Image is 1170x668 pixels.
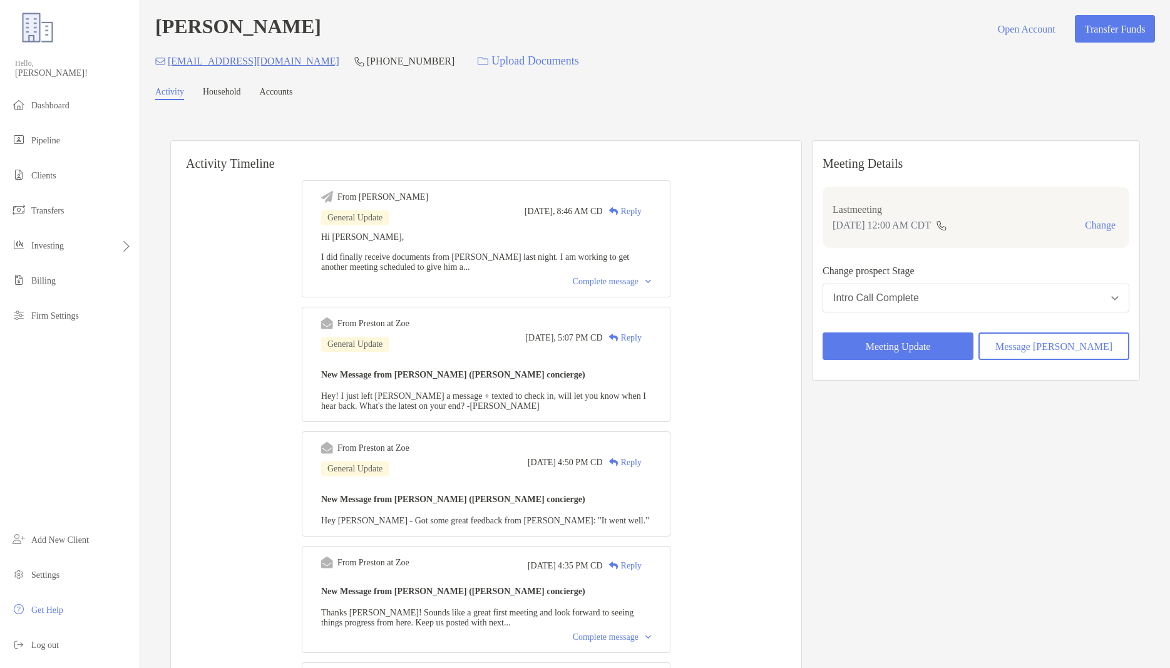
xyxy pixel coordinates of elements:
[31,101,69,110] span: Dashboard
[11,637,26,652] img: logout icon
[321,442,333,454] img: Event icon
[31,605,63,615] span: Get Help
[321,495,585,504] b: New Message from [PERSON_NAME] ([PERSON_NAME] concierge)
[321,557,333,568] img: Event icon
[171,141,801,171] h6: Activity Timeline
[260,87,293,100] a: Accounts
[31,640,59,650] span: Log out
[31,276,56,285] span: Billing
[603,559,642,572] div: Reply
[11,602,26,617] img: get-help icon
[1111,296,1119,301] img: Open dropdown arrow
[645,635,651,639] img: Chevron icon
[11,307,26,322] img: firm-settings icon
[609,458,618,466] img: Reply icon
[337,443,409,453] div: From Preston at Zoe
[478,57,488,66] img: button icon
[603,205,642,218] div: Reply
[823,263,1129,279] p: Change prospect Stage
[645,280,651,284] img: Chevron icon
[823,332,973,360] button: Meeting Update
[936,220,947,230] img: communication type
[573,277,651,287] div: Complete message
[321,232,629,272] span: Hi [PERSON_NAME], I did finally receive documents from [PERSON_NAME] last night. I am working to ...
[833,292,919,304] div: Intro Call Complete
[354,56,364,66] img: Phone Icon
[833,217,931,233] p: [DATE] 12:00 AM CDT
[203,87,241,100] a: Household
[823,156,1129,172] p: Meeting Details
[528,458,556,468] span: [DATE]
[155,15,321,43] h4: [PERSON_NAME]
[367,53,454,69] p: [PHONE_NUMBER]
[558,561,603,571] span: 4:35 PM CD
[609,334,618,342] img: Reply icon
[11,167,26,182] img: clients icon
[1075,15,1155,43] button: Transfer Funds
[603,456,642,469] div: Reply
[823,284,1129,312] button: Intro Call Complete
[978,332,1129,360] button: Message [PERSON_NAME]
[988,15,1065,43] button: Open Account
[321,191,333,203] img: Event icon
[31,206,64,215] span: Transfers
[11,97,26,112] img: dashboard icon
[155,87,184,100] a: Activity
[31,311,79,321] span: Firm Settings
[603,331,642,344] div: Reply
[557,207,602,217] span: 8:46 AM CD
[31,136,60,145] span: Pipeline
[321,608,634,627] span: Thanks [PERSON_NAME]! Sounds like a great first meeting and look forward to seeing things progres...
[321,391,646,411] span: Hey! I just left [PERSON_NAME] a message + texted to check in, will let you know when I hear back...
[321,210,389,225] div: General Update
[337,192,428,202] div: From [PERSON_NAME]
[31,535,89,545] span: Add New Client
[321,370,585,379] b: New Message from [PERSON_NAME] ([PERSON_NAME] concierge)
[11,132,26,147] img: pipeline icon
[15,68,132,78] span: [PERSON_NAME]!
[31,570,59,580] span: Settings
[558,333,603,343] span: 5:07 PM CD
[11,237,26,252] img: investing icon
[833,202,1119,217] p: Last meeting
[11,272,26,287] img: billing icon
[573,632,651,642] div: Complete message
[528,561,556,571] span: [DATE]
[558,458,603,468] span: 4:50 PM CD
[609,207,618,215] img: Reply icon
[609,562,618,570] img: Reply icon
[31,241,64,250] span: Investing
[168,53,339,69] p: [EMAIL_ADDRESS][DOMAIN_NAME]
[470,48,587,75] a: Upload Documents
[321,317,333,329] img: Event icon
[321,516,649,525] span: Hey [PERSON_NAME] - Got some great feedback from [PERSON_NAME]: "It went well."
[337,558,409,568] div: From Preston at Zoe
[11,532,26,547] img: add_new_client icon
[337,319,409,329] div: From Preston at Zoe
[155,58,165,65] img: Email Icon
[321,587,585,596] b: New Message from [PERSON_NAME] ([PERSON_NAME] concierge)
[15,5,60,50] img: Zoe Logo
[525,207,555,217] span: [DATE],
[11,567,26,582] img: settings icon
[1081,219,1119,232] button: Change
[11,202,26,217] img: transfers icon
[31,171,56,180] span: Clients
[321,461,389,476] div: General Update
[525,333,556,343] span: [DATE],
[321,337,389,352] div: General Update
